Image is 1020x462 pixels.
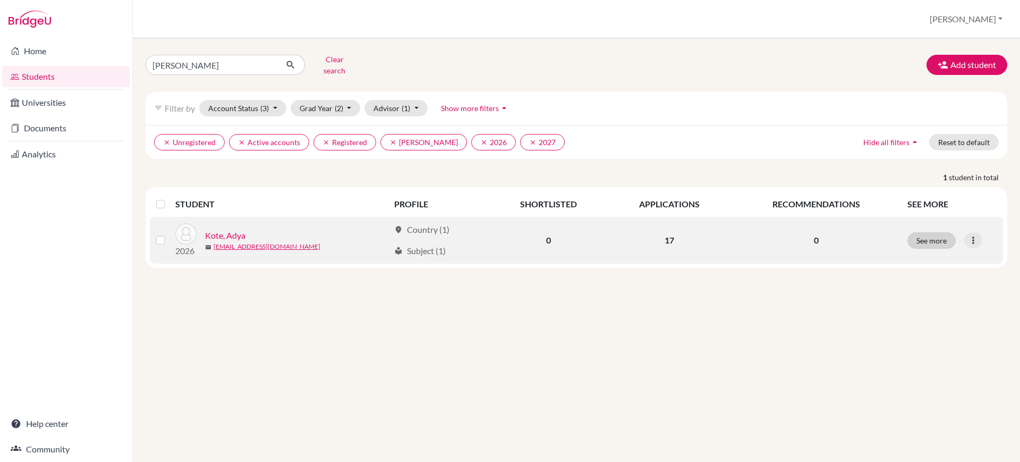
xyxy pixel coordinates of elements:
[154,134,225,150] button: clearUnregistered
[925,9,1007,29] button: [PERSON_NAME]
[8,11,51,28] img: Bridge-U
[490,217,607,264] td: 0
[607,191,731,217] th: APPLICATIONS
[471,134,516,150] button: clear2026
[394,245,446,257] div: Subject (1)
[738,234,895,247] p: 0
[2,144,130,165] a: Analytics
[929,134,999,150] button: Reset to default
[335,104,343,113] span: (2)
[2,40,130,62] a: Home
[2,439,130,460] a: Community
[322,139,330,146] i: clear
[607,217,731,264] td: 17
[854,134,929,150] button: Hide all filtersarrow_drop_up
[154,104,163,112] i: filter_list
[205,244,211,250] span: mail
[2,92,130,113] a: Universities
[432,100,518,116] button: Show more filtersarrow_drop_up
[394,247,403,255] span: local_library
[199,100,286,116] button: Account Status(3)
[394,225,403,234] span: location_on
[480,139,488,146] i: clear
[146,55,277,75] input: Find student by name...
[305,51,364,79] button: Clear search
[909,137,920,147] i: arrow_drop_up
[175,223,197,245] img: Kote, Adya
[441,104,499,113] span: Show more filters
[394,223,449,236] div: Country (1)
[163,139,171,146] i: clear
[260,104,269,113] span: (3)
[175,191,388,217] th: STUDENT
[389,139,397,146] i: clear
[907,232,956,249] button: See more
[529,139,537,146] i: clear
[205,229,245,242] a: Kote, Adya
[175,245,197,257] p: 2026
[364,100,428,116] button: Advisor(1)
[2,117,130,139] a: Documents
[165,103,195,113] span: Filter by
[214,242,320,251] a: [EMAIL_ADDRESS][DOMAIN_NAME]
[863,138,909,147] span: Hide all filters
[402,104,410,113] span: (1)
[2,66,130,87] a: Students
[926,55,1007,75] button: Add student
[901,191,1003,217] th: SEE MORE
[388,191,490,217] th: PROFILE
[943,172,949,183] strong: 1
[490,191,607,217] th: SHORTLISTED
[313,134,376,150] button: clearRegistered
[238,139,245,146] i: clear
[380,134,467,150] button: clear[PERSON_NAME]
[229,134,309,150] button: clearActive accounts
[291,100,361,116] button: Grad Year(2)
[499,103,509,113] i: arrow_drop_up
[732,191,901,217] th: RECOMMENDATIONS
[520,134,565,150] button: clear2027
[2,413,130,434] a: Help center
[949,172,1007,183] span: student in total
